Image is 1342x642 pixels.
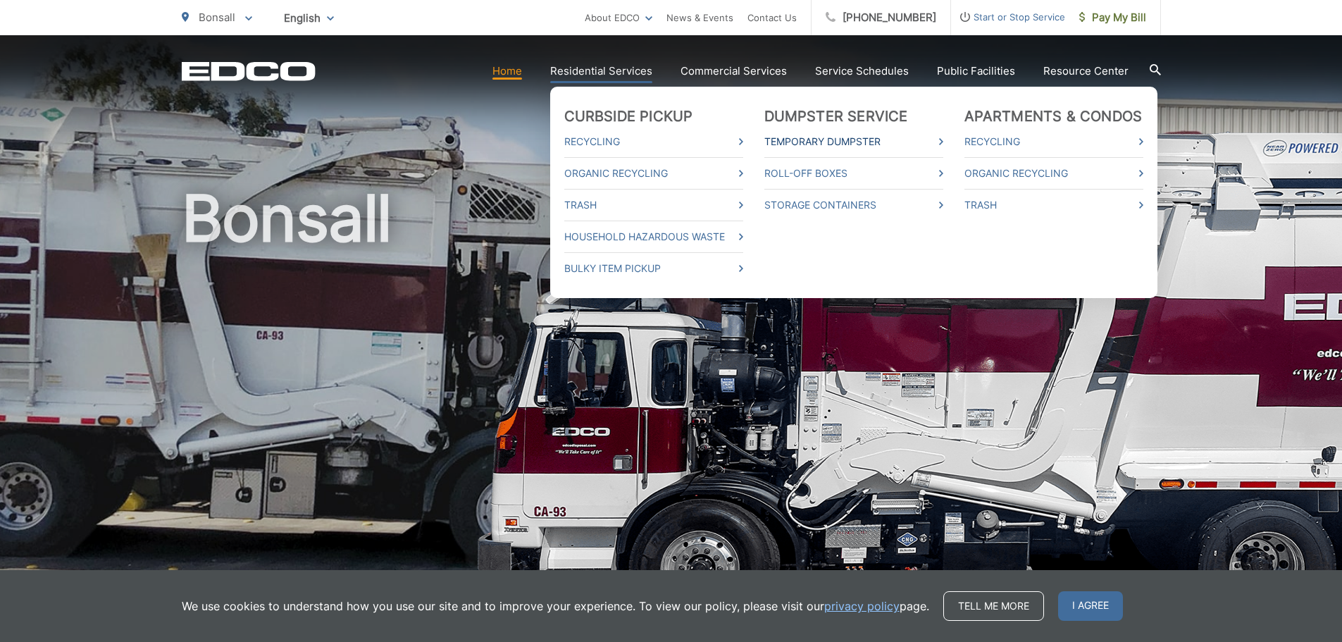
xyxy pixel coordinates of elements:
[564,165,743,182] a: Organic Recycling
[824,598,900,615] a: privacy policy
[564,108,693,125] a: Curbside Pickup
[964,197,1143,214] a: Trash
[492,63,522,80] a: Home
[564,133,743,150] a: Recycling
[815,63,909,80] a: Service Schedules
[550,63,652,80] a: Residential Services
[182,61,316,81] a: EDCD logo. Return to the homepage.
[937,63,1015,80] a: Public Facilities
[764,165,943,182] a: Roll-Off Boxes
[273,6,344,30] span: English
[764,133,943,150] a: Temporary Dumpster
[747,9,797,26] a: Contact Us
[585,9,652,26] a: About EDCO
[199,11,235,24] span: Bonsall
[764,197,943,214] a: Storage Containers
[764,108,908,125] a: Dumpster Service
[943,591,1044,621] a: Tell me more
[964,133,1143,150] a: Recycling
[1058,591,1123,621] span: I agree
[1079,9,1146,26] span: Pay My Bill
[666,9,733,26] a: News & Events
[182,183,1161,629] h1: Bonsall
[681,63,787,80] a: Commercial Services
[564,228,743,245] a: Household Hazardous Waste
[564,260,743,277] a: Bulky Item Pickup
[964,108,1143,125] a: Apartments & Condos
[1043,63,1129,80] a: Resource Center
[564,197,743,214] a: Trash
[964,165,1143,182] a: Organic Recycling
[182,598,929,615] p: We use cookies to understand how you use our site and to improve your experience. To view our pol...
